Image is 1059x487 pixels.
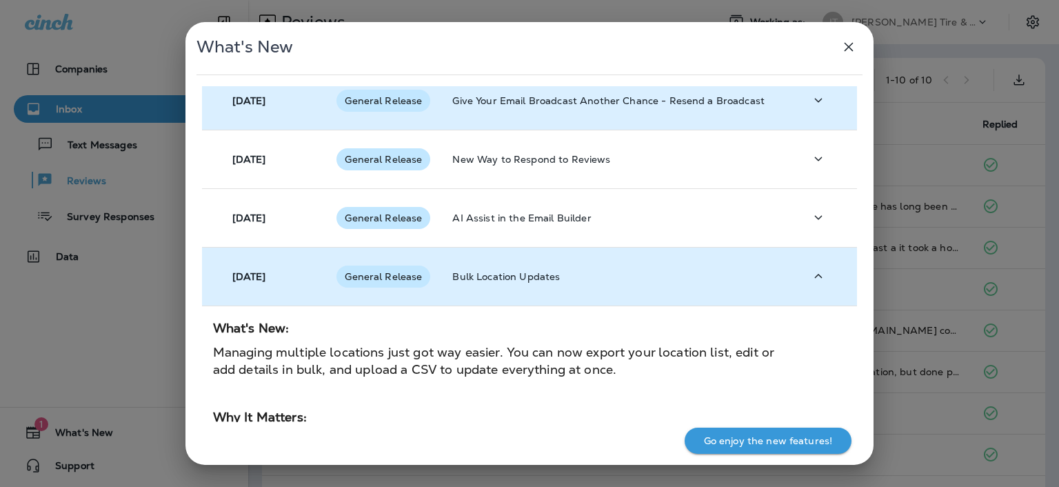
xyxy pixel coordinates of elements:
span: What's New [196,37,293,57]
p: Give Your Email Broadcast Another Chance - Resend a Broadcast [452,95,783,106]
p: Bulk Location Updates [452,271,783,282]
span: General Release [336,212,430,223]
button: Go enjoy the new features! [685,428,852,454]
strong: Why It Matters: [213,409,307,425]
p: New Way to Respond to Reviews [452,154,783,165]
p: [DATE] [232,95,266,106]
span: Managing multiple locations just got way easier. You can now export your location list, edit or a... [213,344,774,378]
p: [DATE] [232,271,266,282]
p: Go enjoy the new features! [704,435,833,446]
span: General Release [336,95,430,106]
p: [DATE] [232,154,266,165]
span: General Release [336,154,430,165]
span: General Release [336,271,430,282]
strong: What's New: [213,320,290,336]
p: AI Assist in the Email Builder [452,212,783,223]
p: [DATE] [232,212,266,223]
